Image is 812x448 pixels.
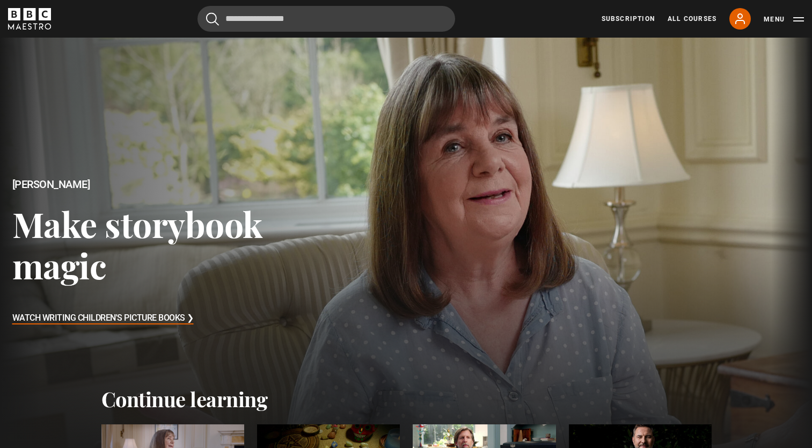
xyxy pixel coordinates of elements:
[12,203,325,286] h3: Make storybook magic
[8,8,51,30] svg: BBC Maestro
[12,310,194,327] h3: Watch Writing Children's Picture Books ❯
[206,12,219,26] button: Submit the search query
[12,178,325,191] h2: [PERSON_NAME]
[197,6,455,32] input: Search
[101,387,711,411] h2: Continue learning
[602,14,655,24] a: Subscription
[668,14,716,24] a: All Courses
[764,14,804,25] button: Toggle navigation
